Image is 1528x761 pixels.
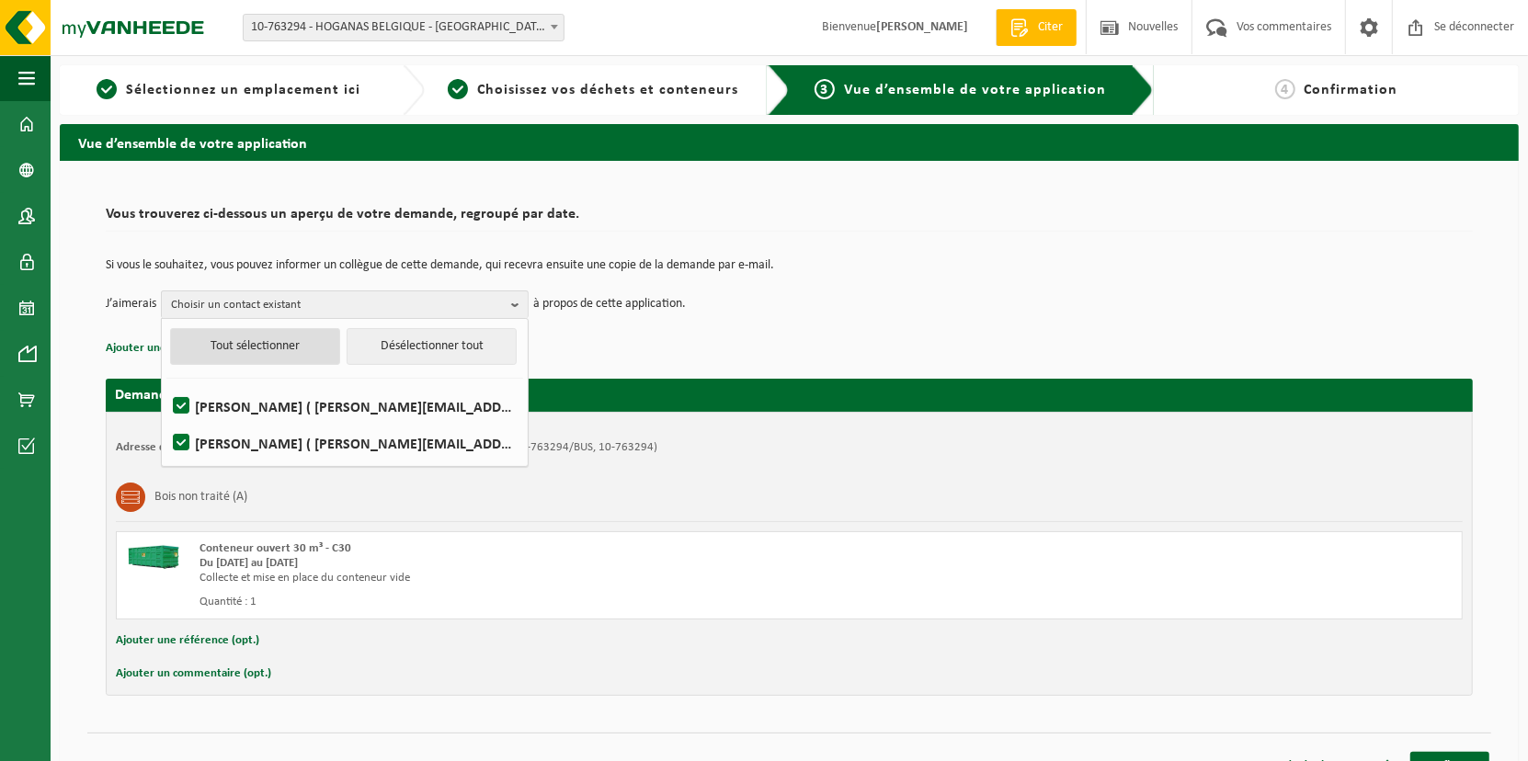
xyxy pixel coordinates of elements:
h2: Vue d’ensemble de votre application [60,124,1519,160]
strong: Demande pour le [DATE] [115,388,268,403]
span: Vue d’ensemble de votre application [844,83,1106,97]
span: Conteneur ouvert 30 m³ - C30 [200,542,351,554]
span: 1 [97,79,117,99]
font: Bienvenue [822,20,968,34]
span: 4 [1275,79,1295,99]
div: Quantité : 1 [200,595,863,609]
span: Choisir un contact existant [171,291,504,319]
label: [PERSON_NAME] ( [PERSON_NAME][EMAIL_ADDRESS][DOMAIN_NAME] ) [169,429,519,457]
p: à propos de cette application. [533,290,686,318]
span: Sélectionnez un emplacement ici [126,83,360,97]
button: Ajouter une référence (opt.) [116,629,259,653]
span: 3 [815,79,835,99]
span: 10-763294 - HOGANAS BELGIUM - ATH [243,14,564,41]
button: Choisir un contact existant [161,290,529,318]
strong: Du [DATE] au [DATE] [200,557,298,569]
a: 2Choisissez vos déchets et conteneurs [434,79,753,101]
h3: Bois non traité (A) [154,483,247,512]
p: J’aimerais [106,290,156,318]
button: Tout sélectionner [170,328,340,365]
p: Si vous le souhaitez, vous pouvez informer un collègue de cette demande, qui recevra ensuite une ... [106,259,1473,272]
span: Confirmation [1305,83,1398,97]
span: Citer [1033,18,1067,37]
h2: Vous trouverez ci-dessous un aperçu de votre demande, regroupé par date. [106,207,1473,232]
span: 2 [448,79,468,99]
div: Collecte et mise en place du conteneur vide [200,571,863,585]
strong: [PERSON_NAME] [876,20,968,34]
img: HK-XC-30-GN-00.png [126,541,181,569]
button: Ajouter une référence (opt.) [106,336,249,360]
strong: Adresse du placement : [116,441,234,453]
span: Choisissez vos déchets et conteneurs [477,83,739,97]
button: Désélectionner tout [347,328,517,365]
label: [PERSON_NAME] ( [PERSON_NAME][EMAIL_ADDRESS][DOMAIN_NAME] ) [169,392,519,420]
a: Citer [996,9,1077,46]
button: Ajouter un commentaire (opt.) [116,662,271,686]
span: 10-763294 - HOGANAS BELGIUM - ATH [244,15,564,40]
a: 1Sélectionnez un emplacement ici [69,79,388,101]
